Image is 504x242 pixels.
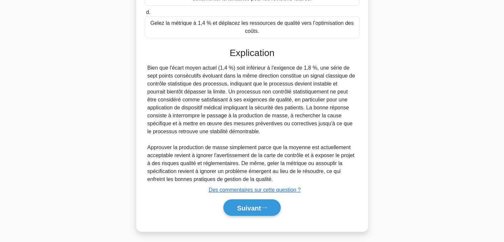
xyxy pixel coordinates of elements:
[147,145,355,182] font: Approuver la production de masse simplement parce que la moyenne est actuellement acceptable revi...
[237,204,261,212] font: Suivant
[150,20,354,34] font: Gelez la métrique à 1,4 % et déplacez les ressources de qualité vers l’optimisation des coûts.
[146,9,150,15] font: d.
[230,48,274,58] font: Explication
[223,199,280,216] button: Suivant
[209,187,301,193] a: Des commentaires sur cette question ?
[147,65,355,134] font: Bien que l'écart moyen actuel (1,4 %) soit inférieur à l'exigence de 1,8 %, une série de sept poi...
